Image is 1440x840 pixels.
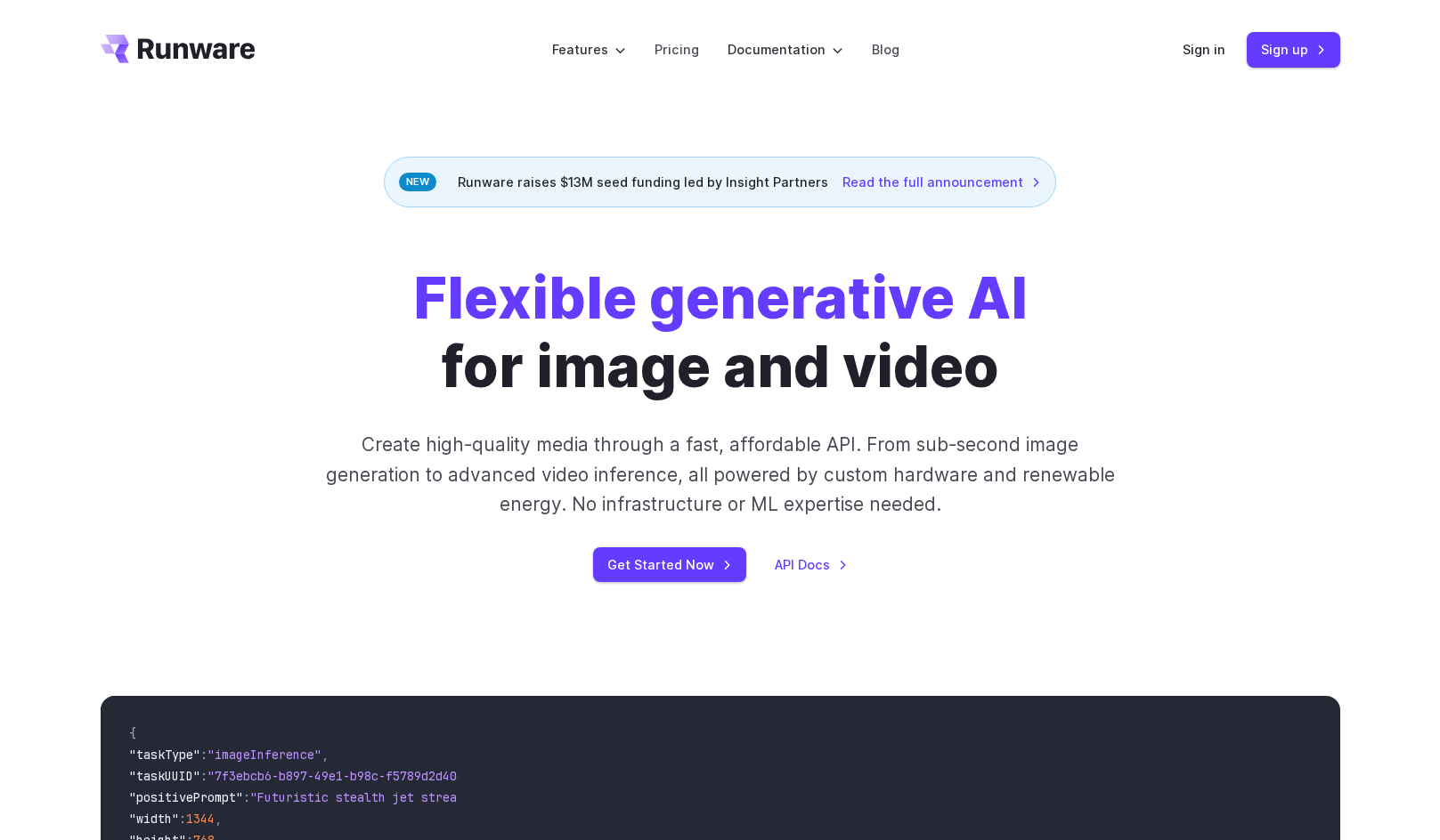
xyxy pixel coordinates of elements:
[413,263,1028,333] strong: Flexible generative AI
[129,725,136,741] span: {
[552,39,626,60] label: Features
[186,811,215,827] span: 1344
[179,811,186,827] span: :
[321,747,329,763] span: ,
[872,39,899,60] a: Blog
[129,747,200,763] span: "taskType"
[129,811,179,827] span: "width"
[384,157,1056,207] div: Runware raises $13M seed funding led by Insight Partners
[200,747,207,763] span: :
[1247,32,1340,67] a: Sign up
[200,768,207,784] span: :
[250,789,899,805] span: "Futuristic stealth jet streaking through a neon-lit cityscape with glowing purple exhaust"
[243,789,250,805] span: :
[323,430,1117,519] p: Create high-quality media through a fast, affordable API. From sub-second image generation to adv...
[207,768,478,784] span: "7f3ebcb6-b897-49e1-b98c-f5789d2d40d7"
[842,172,1041,192] a: Read the full announcement
[728,39,843,60] label: Documentation
[207,747,321,763] span: "imageInference"
[101,35,256,63] a: Go to /
[1183,39,1225,60] a: Sign in
[413,264,1028,401] h1: for image and video
[655,39,699,60] a: Pricing
[775,554,848,575] a: API Docs
[129,768,200,784] span: "taskUUID"
[129,789,243,805] span: "positivePrompt"
[215,811,222,827] span: ,
[593,547,746,582] a: Get Started Now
